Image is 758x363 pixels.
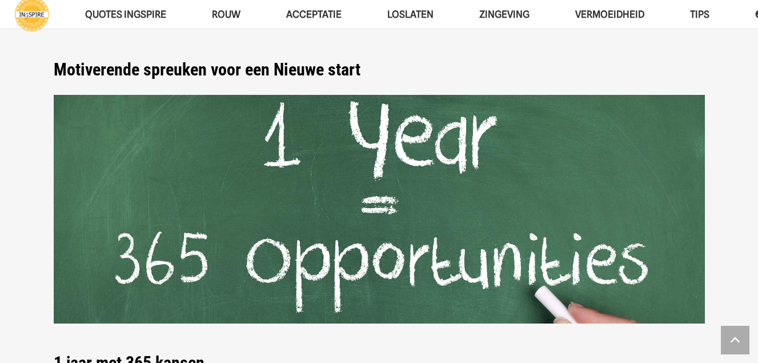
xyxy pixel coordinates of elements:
[479,9,530,20] span: Zingeving
[54,95,705,324] img: Motivatie spreuken met motiverende teksten van ingspire over de moed niet opgeven en meer werkgeluk
[286,9,342,20] span: Acceptatie
[575,9,644,20] span: VERMOEIDHEID
[85,9,166,20] span: QUOTES INGSPIRE
[212,9,240,20] span: ROUW
[721,326,749,354] a: Terug naar top
[387,9,434,20] span: Loslaten
[54,59,705,80] h1: Motiverende spreuken voor een Nieuwe start
[690,9,709,20] span: TIPS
